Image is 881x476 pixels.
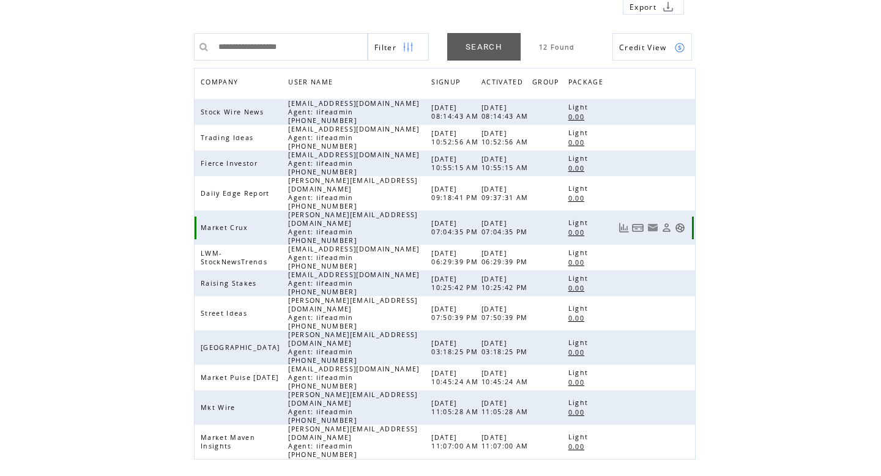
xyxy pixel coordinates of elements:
[368,33,429,61] a: Filter
[568,441,590,452] a: 0.00
[539,43,575,51] span: 12 Found
[201,108,267,116] span: Stock Wire News
[568,283,590,293] a: 0.00
[288,245,419,270] span: [EMAIL_ADDRESS][DOMAIN_NAME] Agent: lifeadmin [PHONE_NUMBER]
[568,347,590,357] a: 0.00
[288,330,417,365] span: [PERSON_NAME][EMAIL_ADDRESS][DOMAIN_NAME] Agent: lifeadmin [PHONE_NUMBER]
[568,442,587,451] span: 0.00
[568,304,592,313] span: Light
[568,193,590,203] a: 0.00
[288,425,417,459] span: [PERSON_NAME][EMAIL_ADDRESS][DOMAIN_NAME] Agent: lifeadmin [PHONE_NUMBER]
[568,227,590,237] a: 0.00
[568,257,590,267] a: 0.00
[481,275,531,292] span: [DATE] 10:25:42 PM
[481,185,532,202] span: [DATE] 09:37:31 AM
[288,390,417,425] span: [PERSON_NAME][EMAIL_ADDRESS][DOMAIN_NAME] Agent: lifeadmin [PHONE_NUMBER]
[632,223,644,233] a: View Bills
[481,103,532,121] span: [DATE] 08:14:43 AM
[201,433,255,450] span: Market Maven Insights
[532,75,562,92] span: GROUP
[431,305,481,322] span: [DATE] 07:50:39 PM
[568,113,587,121] span: 0.00
[568,228,587,237] span: 0.00
[612,33,692,61] a: Credit View
[568,137,590,147] a: 0.00
[568,103,592,111] span: Light
[201,343,283,352] span: [GEOGRAPHIC_DATA]
[568,378,587,387] span: 0.00
[288,75,336,92] span: USER NAME
[481,369,532,386] span: [DATE] 10:45:24 AM
[481,129,532,146] span: [DATE] 10:52:56 AM
[431,78,463,85] a: SIGNUP
[481,339,531,356] span: [DATE] 03:18:25 PM
[568,164,587,173] span: 0.00
[568,313,590,323] a: 0.00
[431,129,481,146] span: [DATE] 10:52:56 AM
[532,75,565,92] a: GROUP
[201,189,273,198] span: Daily Edge Report
[288,176,417,210] span: [PERSON_NAME][EMAIL_ADDRESS][DOMAIN_NAME] Agent: lifeadmin [PHONE_NUMBER]
[674,42,685,53] img: credits.png
[288,99,419,125] span: [EMAIL_ADDRESS][DOMAIN_NAME] Agent: lifeadmin [PHONE_NUMBER]
[201,223,251,232] span: Market Crux
[431,433,481,450] span: [DATE] 11:07:00 AM
[619,223,629,233] a: View Usage
[663,1,674,12] img: download.png
[201,373,281,382] span: Market Pulse [DATE]
[431,185,481,202] span: [DATE] 09:18:41 PM
[568,314,587,322] span: 0.00
[568,398,592,407] span: Light
[568,194,587,203] span: 0.00
[431,275,481,292] span: [DATE] 10:25:42 PM
[481,249,531,266] span: [DATE] 06:29:39 PM
[568,163,590,173] a: 0.00
[568,368,592,377] span: Light
[568,338,592,347] span: Light
[568,128,592,137] span: Light
[288,365,419,390] span: [EMAIL_ADDRESS][DOMAIN_NAME] Agent: lifeadmin [PHONE_NUMBER]
[568,75,609,92] a: PACKAGE
[201,78,241,85] a: COMPANY
[661,223,672,233] a: View Profile
[568,407,590,417] a: 0.00
[481,305,531,322] span: [DATE] 07:50:39 PM
[431,369,481,386] span: [DATE] 10:45:24 AM
[288,270,419,296] span: [EMAIL_ADDRESS][DOMAIN_NAME] Agent: lifeadmin [PHONE_NUMBER]
[201,75,241,92] span: COMPANY
[288,151,419,176] span: [EMAIL_ADDRESS][DOMAIN_NAME] Agent: lifeadmin [PHONE_NUMBER]
[481,75,526,92] span: ACTIVATED
[481,399,532,416] span: [DATE] 11:05:28 AM
[568,248,592,257] span: Light
[568,138,587,147] span: 0.00
[403,34,414,61] img: filters.png
[568,433,592,441] span: Light
[288,296,417,330] span: [PERSON_NAME][EMAIL_ADDRESS][DOMAIN_NAME] Agent: lifeadmin [PHONE_NUMBER]
[201,133,256,142] span: Trading Ideas
[568,154,592,163] span: Light
[288,125,419,151] span: [EMAIL_ADDRESS][DOMAIN_NAME] Agent: lifeadmin [PHONE_NUMBER]
[431,103,481,121] span: [DATE] 08:14:43 AM
[201,309,250,318] span: Street Ideas
[568,111,590,122] a: 0.00
[568,408,587,417] span: 0.00
[568,284,587,292] span: 0.00
[619,42,667,53] span: Show Credits View
[201,279,260,288] span: Raising Stakes
[630,2,656,12] span: Export to csv file
[481,75,529,92] a: ACTIVATED
[431,219,481,236] span: [DATE] 07:04:35 PM
[374,42,396,53] span: Show filters
[431,155,481,172] span: [DATE] 10:55:15 AM
[447,33,521,61] a: SEARCH
[481,155,532,172] span: [DATE] 10:55:15 AM
[481,433,532,450] span: [DATE] 11:07:00 AM
[568,348,587,357] span: 0.00
[568,377,590,387] a: 0.00
[568,258,587,267] span: 0.00
[481,219,531,236] span: [DATE] 07:04:35 PM
[201,403,239,412] span: Mkt Wire
[431,399,481,416] span: [DATE] 11:05:28 AM
[568,75,606,92] span: PACKAGE
[201,249,270,266] span: LWM-StockNewsTrends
